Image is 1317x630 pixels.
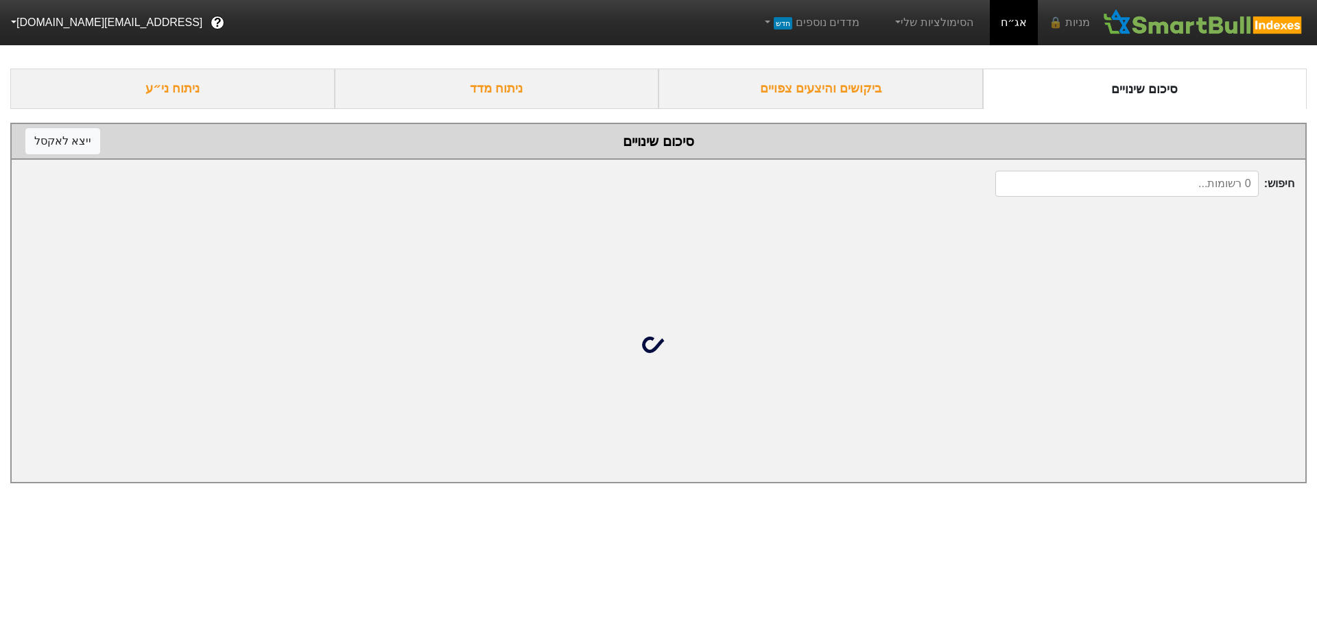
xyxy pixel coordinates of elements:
button: ייצא לאקסל [25,128,100,154]
div: סיכום שינויים [983,69,1307,109]
div: ניתוח ני״ע [10,69,335,109]
img: SmartBull [1101,9,1306,36]
img: loading... [642,328,675,361]
span: חדש [774,17,792,29]
div: ניתוח מדד [335,69,659,109]
span: ? [214,14,222,32]
span: חיפוש : [995,171,1294,197]
div: ביקושים והיצעים צפויים [658,69,983,109]
a: הסימולציות שלי [887,9,979,36]
input: 0 רשומות... [995,171,1259,197]
div: סיכום שינויים [25,131,1292,152]
a: מדדים נוספיםחדש [756,9,865,36]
